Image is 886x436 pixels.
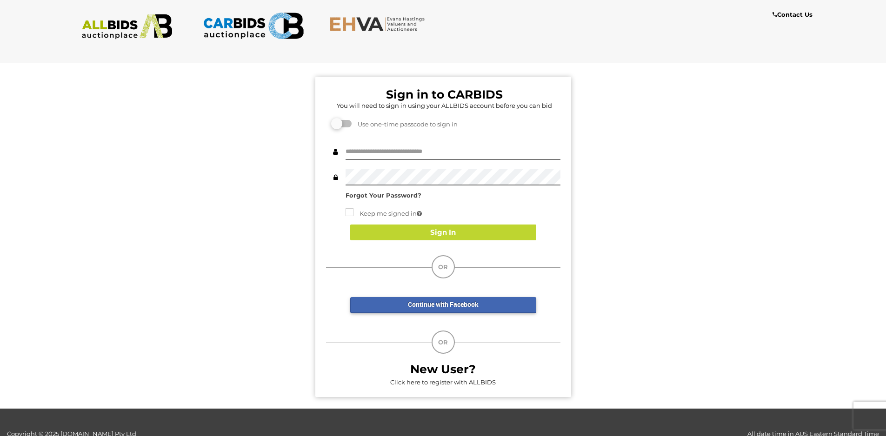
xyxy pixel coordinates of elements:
label: Keep me signed in [346,208,422,219]
a: Contact Us [773,9,815,20]
h5: You will need to sign in using your ALLBIDS account before you can bid [328,102,560,109]
img: EHVA.com.au [329,16,430,32]
span: Use one-time passcode to sign in [353,120,458,128]
a: Click here to register with ALLBIDS [390,378,496,386]
div: OR [432,255,455,278]
button: Sign In [350,225,536,241]
b: Sign in to CARBIDS [386,87,503,101]
img: ALLBIDS.com.au [77,14,178,40]
img: CARBIDS.com.au [203,9,304,42]
a: Forgot Your Password? [346,192,421,199]
b: Contact Us [773,11,813,18]
a: Continue with Facebook [350,297,536,313]
b: New User? [410,362,476,376]
div: OR [432,330,455,354]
